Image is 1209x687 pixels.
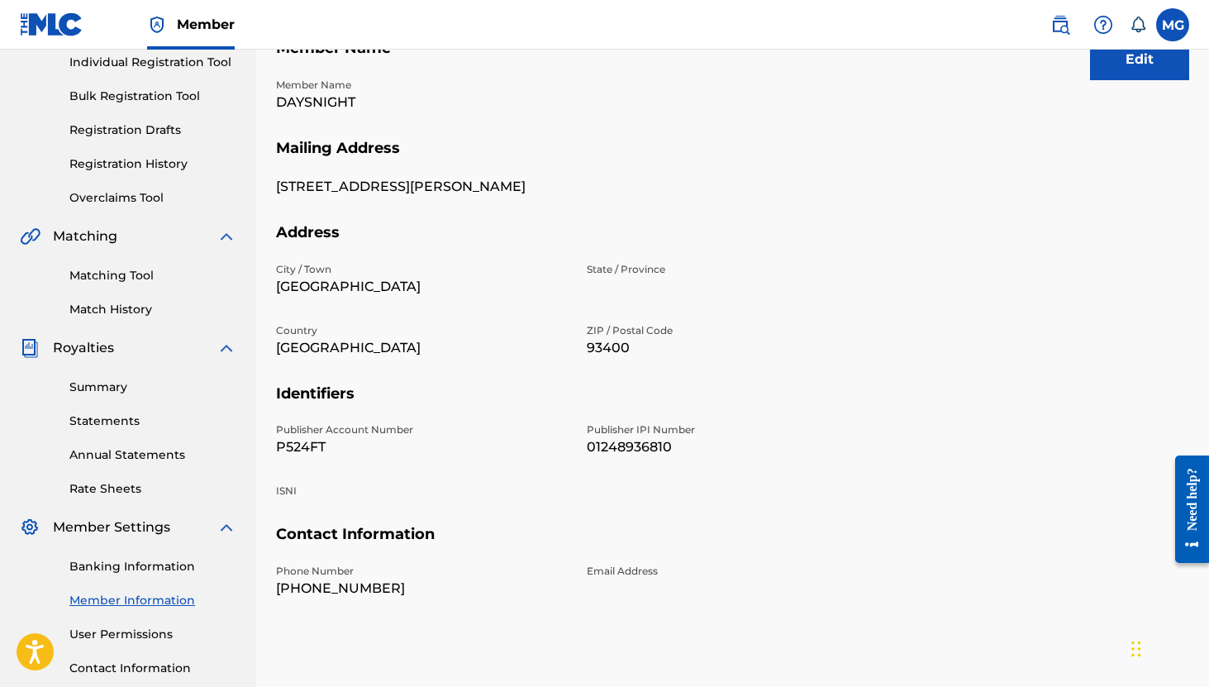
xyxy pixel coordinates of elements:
span: Royalties [53,338,114,358]
img: Top Rightsholder [147,15,167,35]
a: Match History [69,301,236,318]
a: Registration Drafts [69,122,236,139]
p: [STREET_ADDRESS][PERSON_NAME] [276,177,567,197]
span: Member Settings [53,518,170,537]
h5: Address [276,223,1189,262]
h5: Contact Information [276,525,1189,564]
a: Contact Information [69,660,236,677]
a: Summary [69,379,236,396]
p: Country [276,323,567,338]
img: Matching [20,227,40,246]
img: search [1050,15,1070,35]
p: Email Address [587,564,878,579]
img: Member Settings [20,518,40,537]
img: expand [217,227,236,246]
div: User Menu [1156,8,1189,41]
img: expand [217,338,236,358]
a: Member Information [69,592,236,609]
img: expand [217,518,236,537]
iframe: Resource Center [1163,442,1209,575]
a: Matching Tool [69,267,236,284]
p: Phone Number [276,564,567,579]
h5: Identifiers [276,384,1189,423]
h5: Mailing Address [276,139,1189,178]
img: help [1093,15,1113,35]
a: User Permissions [69,626,236,643]
button: Edit [1090,39,1189,80]
p: DAYSNIGHT [276,93,567,112]
img: MLC Logo [20,12,83,36]
a: Registration History [69,155,236,173]
p: Publisher IPI Number [587,422,878,437]
p: Publisher Account Number [276,422,567,437]
a: Public Search [1044,8,1077,41]
p: Member Name [276,78,567,93]
p: City / Town [276,262,567,277]
a: Individual Registration Tool [69,54,236,71]
div: Help [1087,8,1120,41]
div: Notifications [1130,17,1146,33]
a: Bulk Registration Tool [69,88,236,105]
a: Overclaims Tool [69,189,236,207]
p: P524FT [276,437,567,457]
div: Widget de chat [1126,608,1209,687]
p: State / Province [587,262,878,277]
h5: Member Name [276,39,1189,78]
p: [GEOGRAPHIC_DATA] [276,277,567,297]
img: Royalties [20,338,40,358]
p: 01248936810 [587,437,878,457]
p: ISNI [276,484,567,499]
p: [GEOGRAPHIC_DATA] [276,338,567,358]
p: 93400 [587,338,878,358]
span: Member [177,15,235,34]
p: [PHONE_NUMBER] [276,579,567,599]
a: Statements [69,413,236,430]
a: Banking Information [69,558,236,575]
span: Matching [53,227,117,246]
p: ZIP / Postal Code [587,323,878,338]
a: Rate Sheets [69,480,236,498]
a: Annual Statements [69,446,236,464]
div: Glisser [1131,624,1141,674]
iframe: Chat Widget [1126,608,1209,687]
